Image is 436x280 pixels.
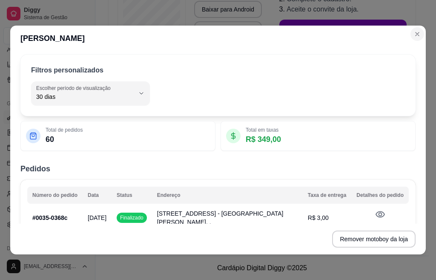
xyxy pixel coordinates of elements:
p: Total de pedidos [46,127,83,133]
p: Total em taxas [246,127,281,133]
p: # 0035-0368c [32,214,77,222]
button: Close [410,27,424,41]
th: Status [112,187,152,204]
button: Escolher período de visualização30 dias [31,81,150,105]
h2: Pedidos [20,163,416,175]
p: Filtros personalizados [31,65,103,75]
header: [PERSON_NAME] [10,26,426,51]
span: R$ 3,00 [308,214,329,221]
label: Escolher período de visualização [36,84,113,92]
button: Remover motoboy da loja [332,231,416,248]
span: 30 dias [36,92,135,101]
p: [DATE] [88,214,106,222]
p: R$ 349,00 [246,133,281,145]
th: Detalhes do pedido [351,187,409,204]
p: 60 [46,133,83,145]
th: Número do pedido [27,187,83,204]
span: [STREET_ADDRESS] - [GEOGRAPHIC_DATA][PERSON_NAME], . [157,210,284,225]
th: Data [83,187,112,204]
span: Finalizado [118,214,145,221]
th: Taxa de entrega [303,187,351,204]
th: Endereço [152,187,303,204]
